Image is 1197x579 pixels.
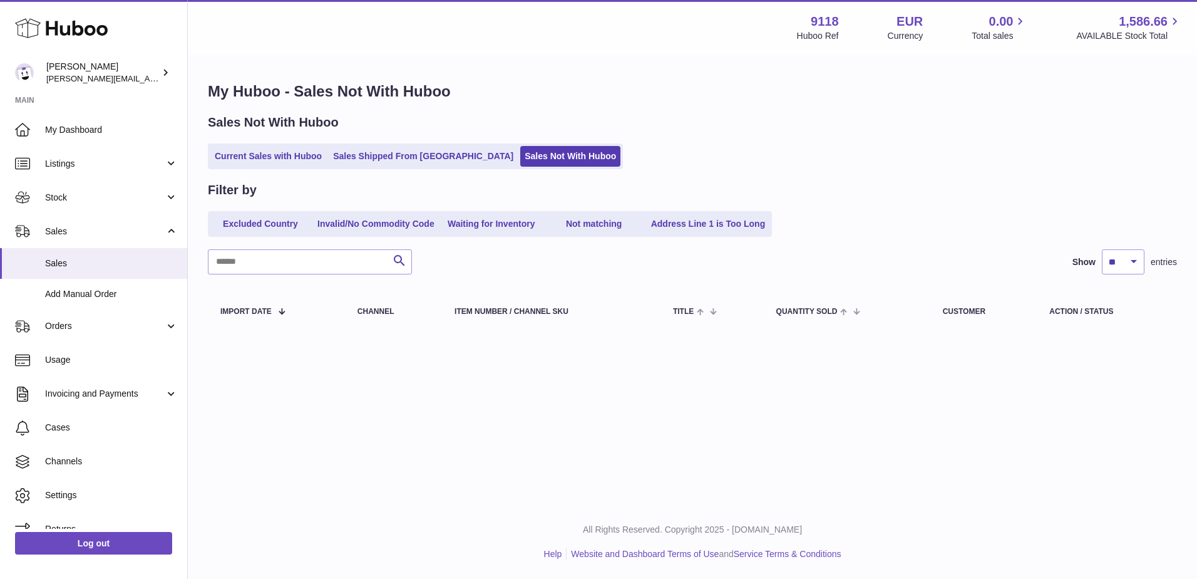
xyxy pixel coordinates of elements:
[943,308,1025,316] div: Customer
[989,13,1014,30] span: 0.00
[357,308,429,316] div: Channel
[455,308,648,316] div: Item Number / Channel SKU
[567,548,841,560] li: and
[45,158,165,170] span: Listings
[45,192,165,204] span: Stock
[1072,256,1096,268] label: Show
[45,354,178,366] span: Usage
[15,532,172,555] a: Log out
[45,456,178,467] span: Channels
[198,524,1187,536] p: All Rights Reserved. Copyright 2025 - [DOMAIN_NAME]
[972,30,1027,42] span: Total sales
[441,214,542,234] a: Waiting for Inventory
[1151,256,1177,268] span: entries
[45,288,178,300] span: Add Manual Order
[15,63,34,82] img: freddie.sawkins@czechandspeake.com
[208,182,257,199] h2: Filter by
[544,214,644,234] a: Not matching
[888,30,923,42] div: Currency
[896,13,923,30] strong: EUR
[45,523,178,535] span: Returns
[1049,308,1164,316] div: Action / Status
[46,73,318,83] span: [PERSON_NAME][EMAIL_ADDRESS][PERSON_NAME][DOMAIN_NAME]
[45,124,178,136] span: My Dashboard
[972,13,1027,42] a: 0.00 Total sales
[45,258,178,269] span: Sales
[220,308,272,316] span: Import date
[210,146,326,167] a: Current Sales with Huboo
[313,214,439,234] a: Invalid/No Commodity Code
[45,226,165,237] span: Sales
[1076,30,1182,42] span: AVAILABLE Stock Total
[46,61,159,85] div: [PERSON_NAME]
[329,146,518,167] a: Sales Shipped From [GEOGRAPHIC_DATA]
[544,549,562,559] a: Help
[520,146,620,167] a: Sales Not With Huboo
[734,549,841,559] a: Service Terms & Conditions
[647,214,770,234] a: Address Line 1 is Too Long
[571,549,719,559] a: Website and Dashboard Terms of Use
[208,81,1177,102] h1: My Huboo - Sales Not With Huboo
[811,13,839,30] strong: 9118
[45,388,165,400] span: Invoicing and Payments
[45,320,165,332] span: Orders
[797,30,839,42] div: Huboo Ref
[673,308,694,316] span: Title
[208,114,339,131] h2: Sales Not With Huboo
[776,308,838,316] span: Quantity Sold
[210,214,311,234] a: Excluded Country
[45,489,178,501] span: Settings
[1119,13,1168,30] span: 1,586.66
[45,422,178,434] span: Cases
[1076,13,1182,42] a: 1,586.66 AVAILABLE Stock Total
